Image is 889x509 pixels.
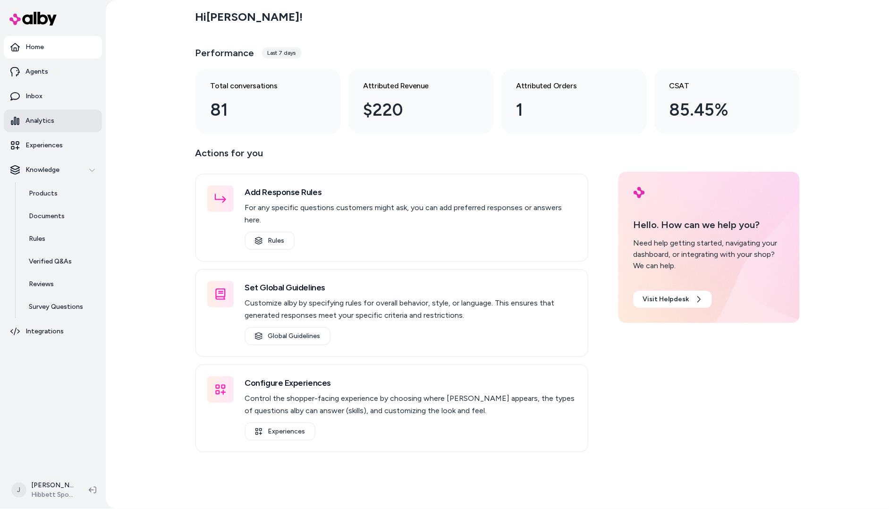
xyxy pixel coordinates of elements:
[211,80,311,92] h3: Total conversations
[4,110,102,132] a: Analytics
[516,80,617,92] h3: Attributed Orders
[245,392,576,417] p: Control the shopper-facing experience by choosing where [PERSON_NAME] appears, the types of quest...
[262,47,302,59] div: Last 7 days
[634,187,645,198] img: alby Logo
[195,69,341,134] a: Total conversations 81
[19,250,102,273] a: Verified Q&As
[29,280,54,289] p: Reviews
[245,202,576,226] p: For any specific questions customers might ask, you can add preferred responses or answers here.
[211,97,311,123] div: 81
[348,69,494,134] a: Attributed Revenue $220
[669,80,770,92] h3: CSAT
[654,69,800,134] a: CSAT 85.45%
[31,490,74,500] span: Hibbett Sports
[634,291,712,308] a: Visit Helpdesk
[6,475,81,505] button: J[PERSON_NAME]Hibbett Sports
[25,92,42,101] p: Inbox
[245,327,330,345] a: Global Guidelines
[19,296,102,318] a: Survey Questions
[11,483,26,498] span: J
[195,46,254,59] h3: Performance
[4,36,102,59] a: Home
[245,376,576,390] h3: Configure Experiences
[4,159,102,181] button: Knowledge
[19,205,102,228] a: Documents
[669,97,770,123] div: 85.45%
[29,189,58,198] p: Products
[25,141,63,150] p: Experiences
[25,327,64,336] p: Integrations
[9,12,57,25] img: alby Logo
[245,297,576,322] p: Customize alby by specifying rules for overall behavior, style, or language. This ensures that ge...
[195,145,588,168] p: Actions for you
[29,212,65,221] p: Documents
[4,134,102,157] a: Experiences
[501,69,647,134] a: Attributed Orders 1
[364,97,464,123] div: $220
[29,234,45,244] p: Rules
[19,182,102,205] a: Products
[516,97,617,123] div: 1
[31,481,74,490] p: [PERSON_NAME]
[195,10,303,24] h2: Hi [PERSON_NAME] !
[245,232,295,250] a: Rules
[245,186,576,199] h3: Add Response Rules
[25,67,48,76] p: Agents
[25,116,54,126] p: Analytics
[4,85,102,108] a: Inbox
[245,281,576,294] h3: Set Global Guidelines
[29,302,83,312] p: Survey Questions
[634,238,785,271] div: Need help getting started, navigating your dashboard, or integrating with your shop? We can help.
[364,80,464,92] h3: Attributed Revenue
[19,228,102,250] a: Rules
[634,218,785,232] p: Hello. How can we help you?
[25,165,59,175] p: Knowledge
[4,60,102,83] a: Agents
[4,320,102,343] a: Integrations
[19,273,102,296] a: Reviews
[245,423,315,441] a: Experiences
[29,257,72,266] p: Verified Q&As
[25,42,44,52] p: Home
